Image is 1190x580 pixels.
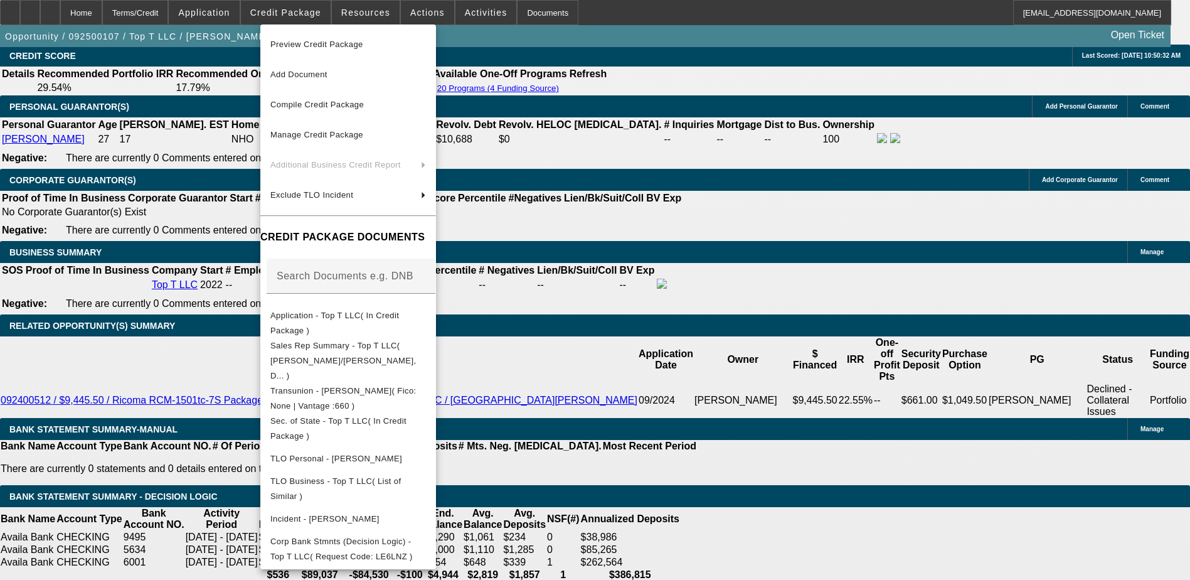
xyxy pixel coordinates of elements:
[270,190,353,200] span: Exclude TLO Incident
[260,534,436,564] button: Corp Bank Stmnts (Decision Logic) - Top T LLC( Request Code: LE6LNZ )
[277,271,413,281] mat-label: Search Documents e.g. DNB
[270,100,364,109] span: Compile Credit Package
[270,311,399,335] span: Application - Top T LLC( In Credit Package )
[270,70,327,79] span: Add Document
[270,454,402,463] span: TLO Personal - [PERSON_NAME]
[260,444,436,474] button: TLO Personal - Theesfeld, Grant
[270,537,413,561] span: Corp Bank Stmnts (Decision Logic) - Top T LLC( Request Code: LE6LNZ )
[270,130,363,139] span: Manage Credit Package
[260,504,436,534] button: Incident - Theesfeld, Grant
[270,416,406,441] span: Sec. of State - Top T LLC( In Credit Package )
[260,384,436,414] button: Transunion - Theesfeld, Grant( Fico: None | Vantage :660 )
[270,386,417,411] span: Transunion - [PERSON_NAME]( Fico: None | Vantage :660 )
[270,476,401,501] span: TLO Business - Top T LLC( List of Similar )
[260,338,436,384] button: Sales Rep Summary - Top T LLC( Higgins, Samuel/Fiumetto, D... )
[270,341,416,380] span: Sales Rep Summary - Top T LLC( [PERSON_NAME]/[PERSON_NAME], D... )
[260,230,436,245] h4: CREDIT PACKAGE DOCUMENTS
[260,474,436,504] button: TLO Business - Top T LLC( List of Similar )
[270,514,380,524] span: Incident - [PERSON_NAME]
[270,40,363,49] span: Preview Credit Package
[260,308,436,338] button: Application - Top T LLC( In Credit Package )
[260,414,436,444] button: Sec. of State - Top T LLC( In Credit Package )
